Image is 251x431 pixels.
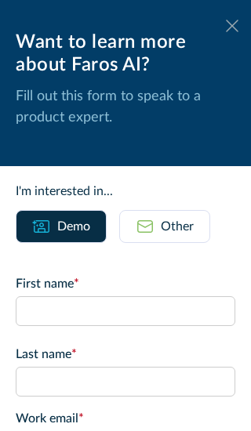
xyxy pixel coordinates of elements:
div: Demo [57,217,90,236]
div: I'm interested in... [16,182,235,201]
label: Last name [16,345,235,364]
p: Fill out this form to speak to a product expert. [16,86,235,129]
label: First name [16,274,235,293]
label: Work email [16,409,235,428]
div: Other [161,217,194,236]
div: Want to learn more about Faros AI? [16,31,235,77]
